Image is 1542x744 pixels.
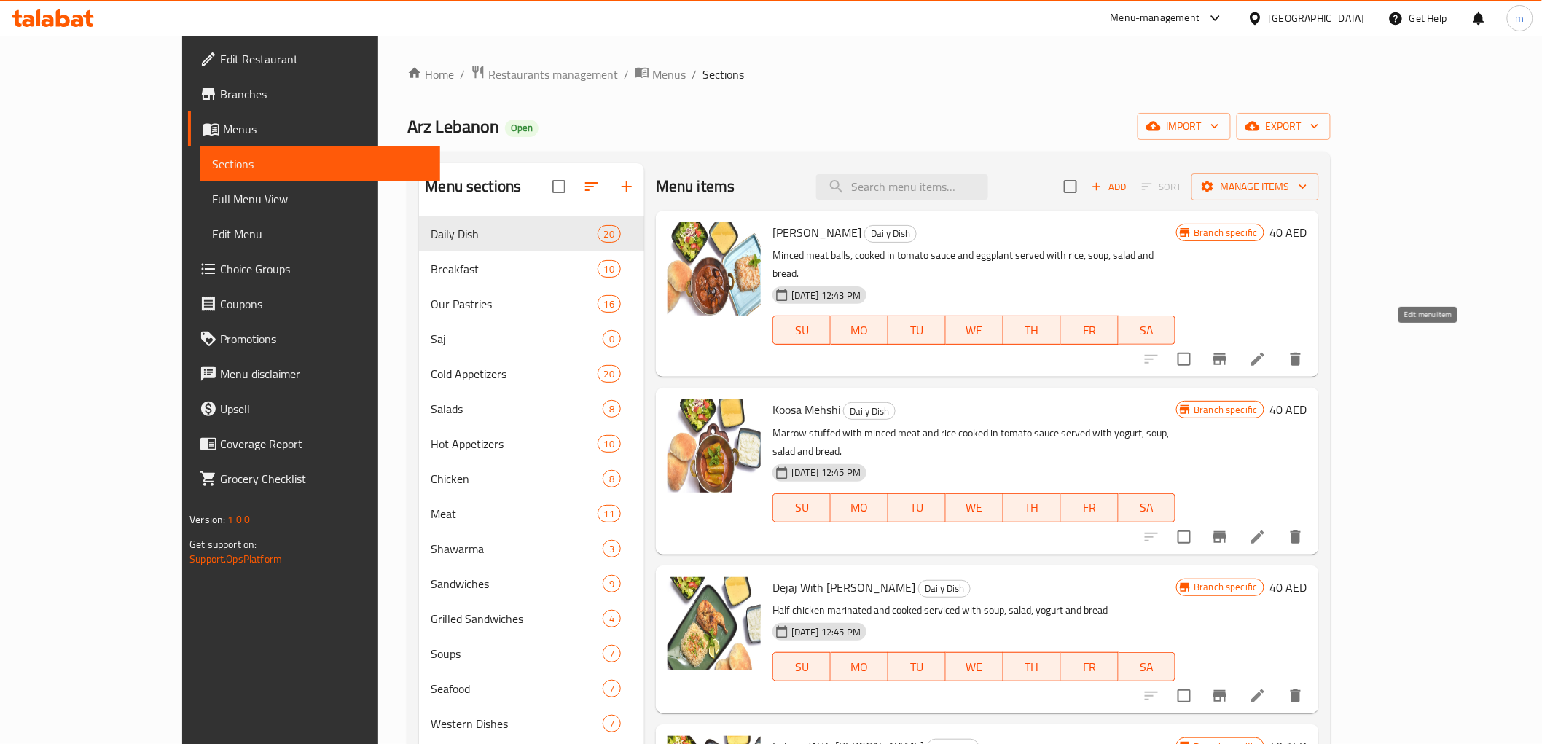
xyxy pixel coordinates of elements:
div: items [598,505,621,522]
span: WE [952,657,998,678]
div: items [603,645,621,662]
span: Get support on: [189,535,257,554]
button: WE [946,316,1003,345]
button: MO [831,652,888,681]
div: items [598,260,621,278]
div: items [603,680,621,697]
span: Edit Restaurant [220,50,428,68]
span: Grilled Sandwiches [431,610,602,627]
span: Choice Groups [220,260,428,278]
span: FR [1067,320,1113,341]
span: Chicken [431,470,602,487]
span: WE [952,320,998,341]
span: Manage items [1203,178,1307,196]
button: FR [1061,316,1119,345]
div: Breakfast10 [419,251,644,286]
img: Koosa Mehshi [668,399,761,493]
a: Menu disclaimer [188,356,439,391]
span: Dejaj With [PERSON_NAME] [772,576,915,598]
button: SA [1119,652,1176,681]
div: Seafood7 [419,671,644,706]
button: TU [888,493,946,522]
span: 8 [603,402,620,416]
span: Select section first [1132,176,1191,198]
span: Select to update [1169,681,1199,711]
span: Sort sections [574,169,609,204]
div: Salads [431,400,602,418]
span: Sections [212,155,428,173]
span: import [1149,117,1219,136]
button: TU [888,316,946,345]
div: items [603,330,621,348]
input: search [816,174,988,200]
div: Soups7 [419,636,644,671]
span: [PERSON_NAME] [772,222,861,243]
a: Menus [188,111,439,146]
span: Add [1089,179,1129,195]
li: / [624,66,629,83]
button: MO [831,316,888,345]
span: Select all sections [544,171,574,202]
a: Edit menu item [1249,528,1267,546]
span: Branch specific [1189,226,1264,240]
span: 7 [603,682,620,696]
a: Full Menu View [200,181,439,216]
div: items [603,575,621,592]
div: Cold Appetizers20 [419,356,644,391]
span: Breakfast [431,260,597,278]
p: Half chicken marinated and cooked serviced with soup, salad, yogurt and bread [772,601,1175,619]
span: FR [1067,497,1113,518]
button: FR [1061,652,1119,681]
span: Select to update [1169,522,1199,552]
button: MO [831,493,888,522]
a: Upsell [188,391,439,426]
span: 16 [598,297,620,311]
span: Hot Appetizers [431,435,597,453]
span: SA [1124,497,1170,518]
span: 8 [603,472,620,486]
button: SU [772,652,831,681]
div: Seafood [431,680,602,697]
span: Select to update [1169,344,1199,375]
button: delete [1278,678,1313,713]
div: Daily Dish [431,225,597,243]
a: Coverage Report [188,426,439,461]
span: Open [505,122,539,134]
span: Sections [702,66,744,83]
span: WE [952,497,998,518]
h2: Menu items [656,176,735,197]
div: Saj [431,330,602,348]
span: 20 [598,227,620,241]
span: 1.0.0 [228,510,251,529]
span: Soups [431,645,602,662]
span: Koosa Mehshi [772,399,840,420]
span: 7 [603,647,620,661]
button: SU [772,316,831,345]
div: items [598,435,621,453]
p: Marrow stuffed with minced meat and rice cooked in tomato sauce served with yogurt, soup, salad a... [772,424,1175,461]
span: Daily Dish [844,403,895,420]
button: SU [772,493,831,522]
div: Chicken8 [419,461,644,496]
div: Salads8 [419,391,644,426]
button: export [1237,113,1331,140]
span: [DATE] 12:43 PM [786,289,866,302]
div: Meat11 [419,496,644,531]
div: items [603,610,621,627]
div: Menu-management [1111,9,1200,27]
span: Sandwiches [431,575,602,592]
span: Menus [652,66,686,83]
button: TH [1003,493,1061,522]
img: Dawood Basha [668,222,761,316]
span: 20 [598,367,620,381]
span: Restaurants management [488,66,618,83]
button: Branch-specific-item [1202,342,1237,377]
nav: breadcrumb [407,65,1330,84]
span: 10 [598,437,620,451]
h6: 40 AED [1270,222,1307,243]
span: Branches [220,85,428,103]
div: Our Pastries [431,295,597,313]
